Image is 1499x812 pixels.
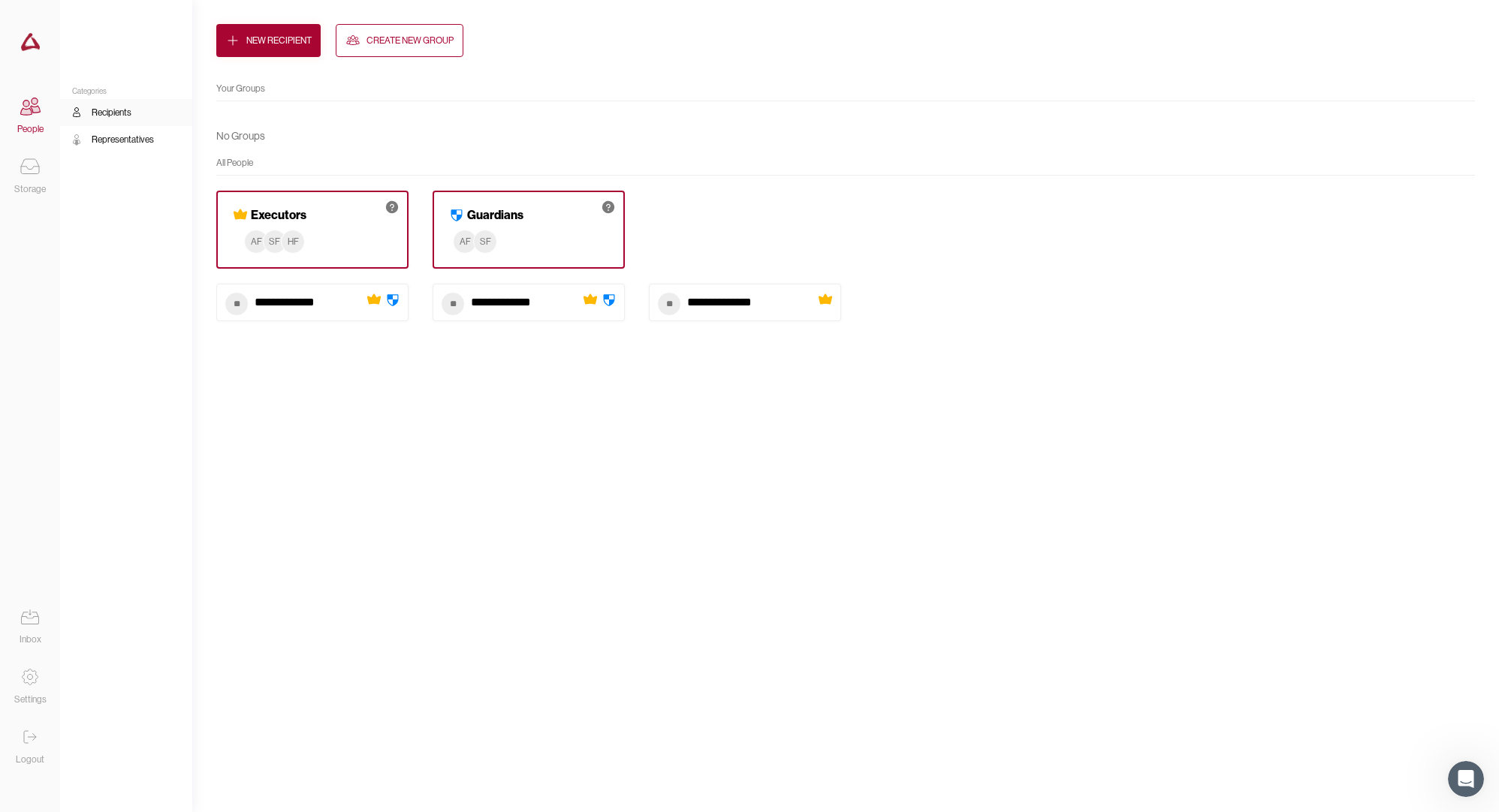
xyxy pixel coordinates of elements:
[251,207,306,222] h4: Executors
[20,632,41,647] div: Inbox
[281,230,305,254] div: HF
[1448,761,1484,797] iframe: Intercom live chat
[17,122,44,137] div: People
[216,81,1475,96] div: Your Groups
[14,182,46,197] div: Storage
[244,230,268,254] div: AF
[473,230,497,254] div: SF
[60,126,192,153] a: Representatives
[60,87,192,96] div: Categories
[216,125,265,146] div: No Groups
[216,155,1475,170] div: All People
[453,230,477,254] div: AF
[336,24,463,57] button: Create New Group
[216,24,321,57] button: New Recipient
[366,33,454,48] div: Create New Group
[467,207,523,222] h4: Guardians
[92,132,154,147] div: Representatives
[14,692,47,707] div: Settings
[263,230,287,254] div: SF
[92,105,131,120] div: Recipients
[246,33,312,48] div: New Recipient
[16,752,44,767] div: Logout
[60,99,192,126] a: Recipients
